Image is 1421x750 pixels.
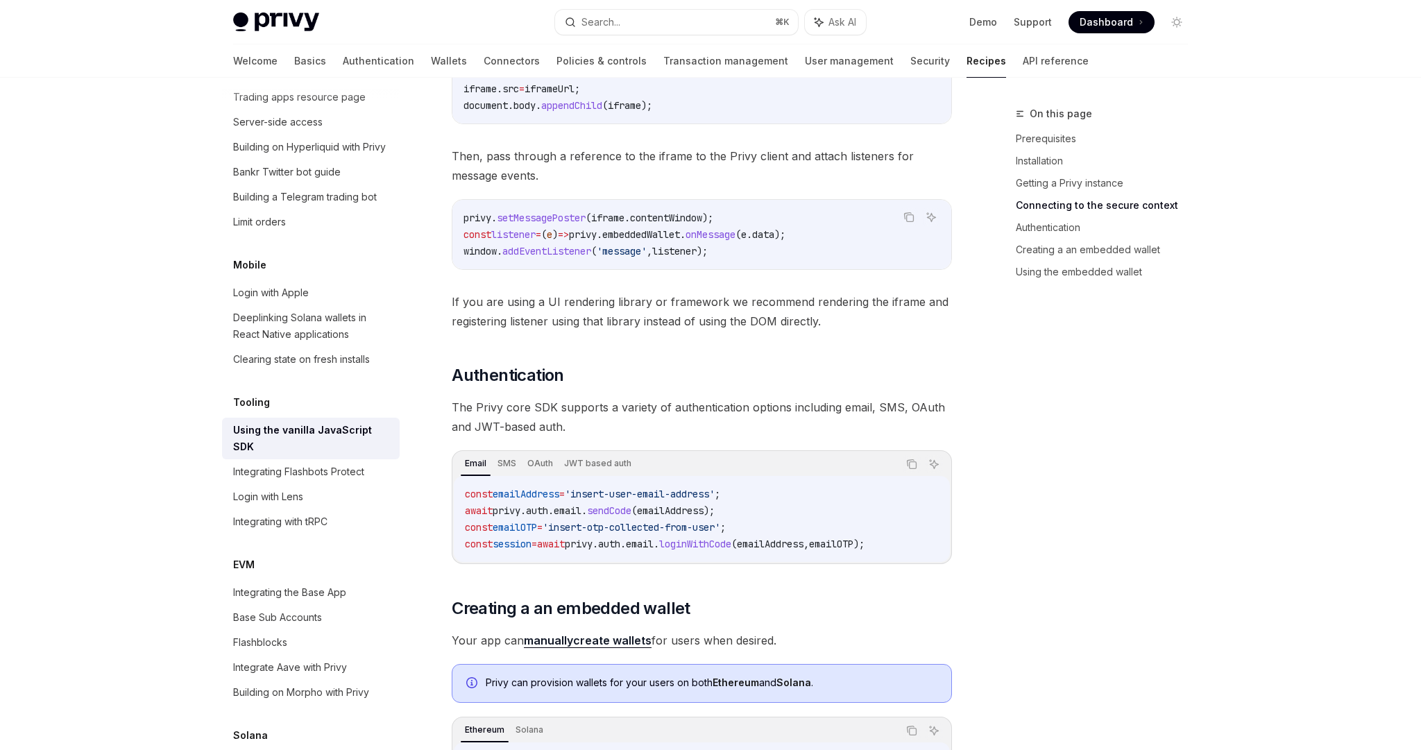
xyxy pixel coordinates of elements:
[925,722,943,740] button: Ask AI
[497,212,586,224] span: setMessagePoster
[233,164,341,180] div: Bankr Twitter bot guide
[680,228,686,241] span: .
[523,455,557,472] div: OAuth
[828,15,856,29] span: Ask AI
[1016,128,1199,150] a: Prerequisites
[805,44,894,78] a: User management
[465,521,493,534] span: const
[575,83,580,95] span: ;
[597,228,602,241] span: .
[233,189,377,205] div: Building a Telegram trading bot
[233,214,286,230] div: Limit orders
[222,280,400,305] a: Login with Apple
[910,44,950,78] a: Security
[502,83,519,95] span: src
[558,228,569,241] span: =>
[630,212,702,224] span: contentWindow
[608,99,641,112] span: iframe
[598,538,620,550] span: auth
[222,459,400,484] a: Integrating Flashbots Protect
[565,538,593,550] span: privy
[294,44,326,78] a: Basics
[233,609,322,626] div: Base Sub Accounts
[547,228,552,241] span: e
[536,99,541,112] span: .
[702,212,713,224] span: );
[233,659,347,676] div: Integrate Aave with Privy
[631,504,637,517] span: (
[1016,150,1199,172] a: Installation
[463,228,491,241] span: const
[222,680,400,705] a: Building on Morpho with Privy
[452,597,690,620] span: Creating a an embedded wallet
[520,504,526,517] span: .
[461,722,509,738] div: Ethereum
[491,212,497,224] span: .
[1016,239,1199,261] a: Creating a an embedded wallet
[497,83,502,95] span: .
[809,538,853,550] span: emailOTP
[222,185,400,210] a: Building a Telegram trading bot
[461,455,491,472] div: Email
[233,727,268,744] h5: Solana
[903,455,921,473] button: Copy the contents from the code block
[222,210,400,235] a: Limit orders
[552,228,558,241] span: )
[493,538,531,550] span: session
[233,12,319,32] img: light logo
[647,245,652,257] span: ,
[581,14,620,31] div: Search...
[663,44,788,78] a: Transaction management
[233,634,287,651] div: Flashblocks
[536,228,541,241] span: =
[967,44,1006,78] a: Recipes
[652,245,697,257] span: listener
[541,228,547,241] span: (
[591,212,624,224] span: iframe
[554,504,581,517] span: email
[502,245,591,257] span: addEventListener
[1014,15,1052,29] a: Support
[626,538,654,550] span: email
[747,228,752,241] span: .
[704,504,715,517] span: );
[493,521,537,534] span: emailOTP
[222,655,400,680] a: Integrate Aave with Privy
[452,364,564,386] span: Authentication
[493,455,520,472] div: SMS
[752,228,774,241] span: data
[486,676,937,691] div: Privy can provision wallets for your users on both and .
[569,228,597,241] span: privy
[531,538,537,550] span: =
[222,605,400,630] a: Base Sub Accounts
[493,504,520,517] span: privy
[222,630,400,655] a: Flashblocks
[922,208,940,226] button: Ask AI
[548,504,554,517] span: .
[233,463,364,480] div: Integrating Flashbots Protect
[233,139,386,155] div: Building on Hyperliquid with Privy
[526,504,548,517] span: auth
[774,228,785,241] span: );
[565,488,715,500] span: 'insert-user-email-address'
[654,538,659,550] span: .
[491,228,536,241] span: listener
[715,488,720,500] span: ;
[452,398,952,436] span: The Privy core SDK supports a variety of authentication options including email, SMS, OAuth and J...
[508,99,513,112] span: .
[1030,105,1092,122] span: On this page
[641,99,652,112] span: );
[233,422,391,455] div: Using the vanilla JavaScript SDK
[1166,11,1188,33] button: Toggle dark mode
[343,44,414,78] a: Authentication
[556,44,647,78] a: Policies & controls
[222,484,400,509] a: Login with Lens
[969,15,997,29] a: Demo
[537,521,543,534] span: =
[775,17,790,28] span: ⌘ K
[559,488,565,500] span: =
[1023,44,1089,78] a: API reference
[222,580,400,605] a: Integrating the Base App
[233,257,266,273] h5: Mobile
[452,631,952,650] span: Your app can for users when desired.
